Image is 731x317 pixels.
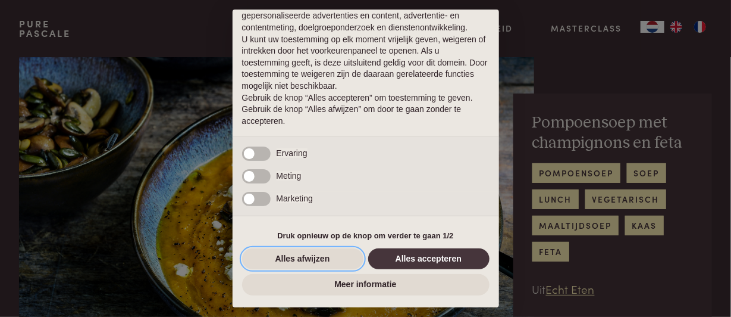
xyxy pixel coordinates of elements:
[277,194,313,203] span: Marketing
[277,171,302,181] span: Meting
[242,248,363,270] button: Alles afwijzen
[242,34,490,92] p: U kunt uw toestemming op elk moment vrijelijk geven, weigeren of intrekken door het voorkeurenpan...
[242,92,490,128] p: Gebruik de knop “Alles accepteren” om toestemming te geven. Gebruik de knop “Alles afwijzen” om d...
[242,274,490,296] button: Meer informatie
[277,148,308,158] span: Ervaring
[368,248,490,270] button: Alles accepteren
